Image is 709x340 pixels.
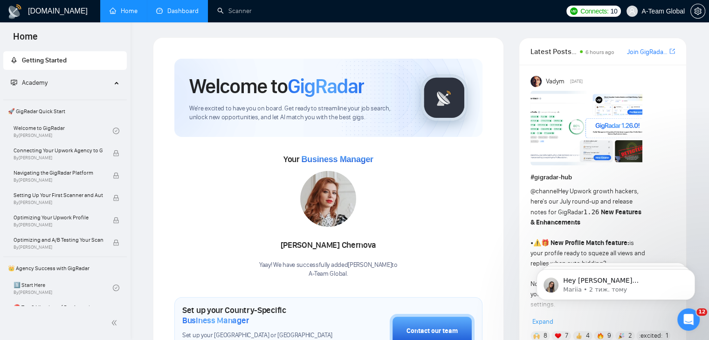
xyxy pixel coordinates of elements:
span: Academy [22,79,48,87]
span: Setting Up Your First Scanner and Auto-Bidder [14,190,103,200]
h1: # gigradar-hub [530,172,675,183]
img: 1686131547568-39.jpg [300,171,356,227]
span: Business Manager [301,155,373,164]
a: Welcome to GigRadarBy[PERSON_NAME] [14,121,113,141]
span: [DATE] [570,77,583,86]
span: By [PERSON_NAME] [14,245,103,250]
h1: Set up your Country-Specific [182,305,343,326]
span: By [PERSON_NAME] [14,177,103,183]
img: 👍 [576,333,582,339]
span: check-circle [113,128,119,134]
iframe: Intercom live chat [677,308,700,331]
span: ⚠️ [533,239,541,247]
img: 🙌 [533,333,540,339]
a: export [669,47,675,56]
span: ⛔ Top 3 Mistakes of Pro Agencies [14,303,103,312]
img: gigradar-logo.png [421,75,468,121]
img: logo [7,4,22,19]
span: lock [113,172,119,179]
iframe: Intercom notifications повідомлення [523,250,709,315]
img: upwork-logo.png [570,7,578,15]
span: export [669,48,675,55]
img: Vadym [530,76,542,87]
a: 1️⃣ Start HereBy[PERSON_NAME] [14,278,113,298]
span: GigRadar [288,74,364,99]
span: 12 [696,308,707,316]
img: F09AC4U7ATU-image.png [530,91,642,165]
li: Getting Started [3,51,127,70]
span: setting [691,7,705,15]
span: 🚀 GigRadar Quick Start [4,102,126,121]
div: Contact our team [406,326,458,336]
a: setting [690,7,705,15]
a: Join GigRadar Slack Community [627,47,668,57]
button: setting [690,4,705,19]
strong: New Profile Match feature: [551,239,629,247]
span: rocket [11,57,17,63]
span: We're excited to have you on board. Get ready to streamline your job search, unlock new opportuni... [189,104,406,122]
a: searchScanner [217,7,252,15]
span: fund-projection-screen [11,79,17,86]
span: Latest Posts from the GigRadar Community [530,46,577,57]
span: Academy [11,79,48,87]
code: 1.26 [584,208,599,216]
span: double-left [111,318,120,327]
span: 10 [610,6,617,16]
span: lock [113,150,119,156]
span: 6 hours ago [585,49,614,55]
a: dashboardDashboard [156,7,199,15]
span: lock [113,195,119,201]
p: A-Team Global . [259,270,398,279]
span: Your [283,154,373,164]
span: lock [113,217,119,224]
span: Vadym [545,76,564,87]
img: ❤️ [555,333,561,339]
span: Navigating the GigRadar Platform [14,168,103,177]
span: Optimizing and A/B Testing Your Scanner for Better Results [14,235,103,245]
span: lock [113,239,119,246]
span: By [PERSON_NAME] [14,222,103,228]
span: Home [6,30,45,49]
span: Optimizing Your Upwork Profile [14,213,103,222]
span: @channel [530,187,558,195]
span: Connects: [580,6,608,16]
span: Business Manager [182,315,249,326]
span: By [PERSON_NAME] [14,155,103,161]
div: [PERSON_NAME] Chernova [259,238,398,253]
h1: Welcome to [189,74,364,99]
span: Getting Started [22,56,67,64]
span: user [629,8,635,14]
span: Connecting Your Upwork Agency to GigRadar [14,146,103,155]
div: Yaay! We have successfully added [PERSON_NAME] to [259,261,398,279]
span: Expand [532,318,553,326]
span: 👑 Agency Success with GigRadar [4,259,126,278]
span: check-circle [113,285,119,291]
span: By [PERSON_NAME] [14,200,103,205]
span: 🎁 [541,239,549,247]
img: 🎉 [618,333,625,339]
a: homeHome [110,7,138,15]
img: 🔥 [597,333,604,339]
